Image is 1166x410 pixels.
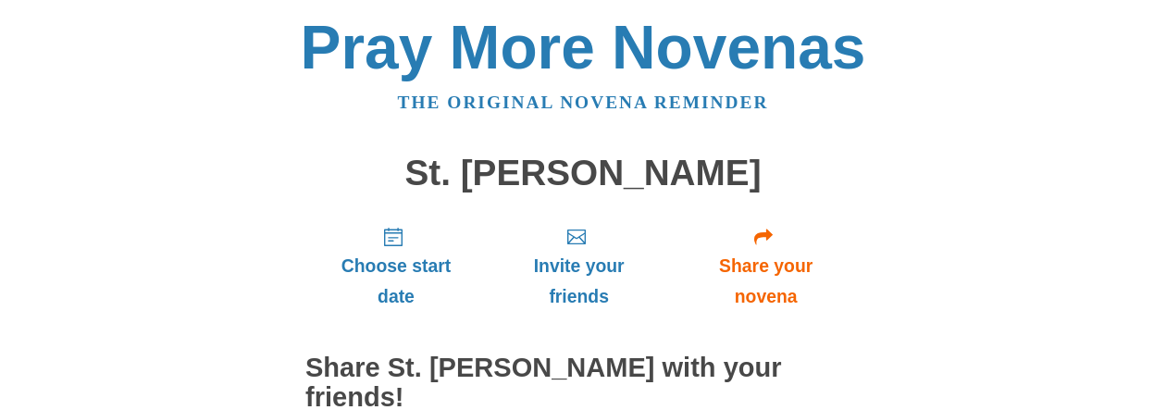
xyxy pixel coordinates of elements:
h1: St. [PERSON_NAME] [305,154,861,193]
a: The original novena reminder [398,93,769,112]
a: Invite your friends [487,211,671,321]
span: Choose start date [324,251,468,312]
span: Share your novena [689,251,842,312]
a: Pray More Novenas [301,13,866,81]
span: Invite your friends [505,251,652,312]
a: Share your novena [671,211,861,321]
a: Choose start date [305,211,487,321]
